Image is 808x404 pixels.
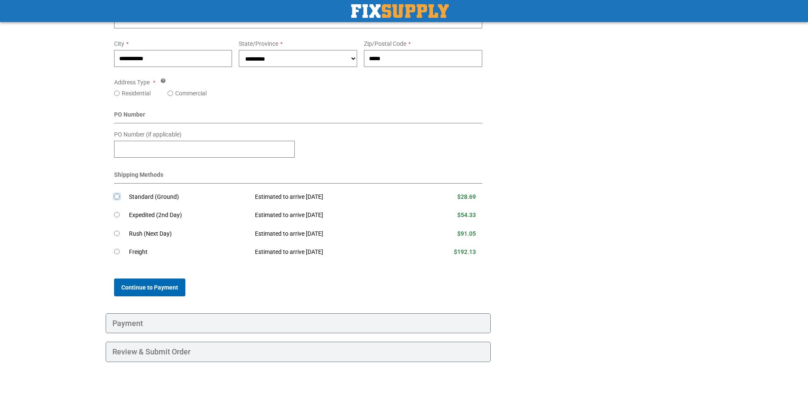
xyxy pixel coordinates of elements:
div: PO Number [114,110,483,123]
span: Address Type [114,79,150,86]
span: PO Number (if applicable) [114,131,182,138]
span: Continue to Payment [121,284,178,291]
label: Residential [122,89,151,98]
span: $54.33 [457,212,476,218]
label: Commercial [175,89,207,98]
div: Payment [106,313,491,334]
td: Estimated to arrive [DATE] [249,206,412,225]
span: State/Province [239,40,278,47]
td: Estimated to arrive [DATE] [249,243,412,262]
span: City [114,40,124,47]
div: Review & Submit Order [106,342,491,362]
button: Continue to Payment [114,279,185,296]
a: store logo [351,4,449,18]
span: $91.05 [457,230,476,237]
span: $28.69 [457,193,476,200]
div: Shipping Methods [114,170,483,184]
td: Standard (Ground) [129,188,249,206]
span: Zip/Postal Code [364,40,406,47]
td: Rush (Next Day) [129,225,249,243]
img: Fix Industrial Supply [351,4,449,18]
td: Expedited (2nd Day) [129,206,249,225]
td: Estimated to arrive [DATE] [249,225,412,243]
td: Estimated to arrive [DATE] [249,188,412,206]
span: $192.13 [454,248,476,255]
td: Freight [129,243,249,262]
